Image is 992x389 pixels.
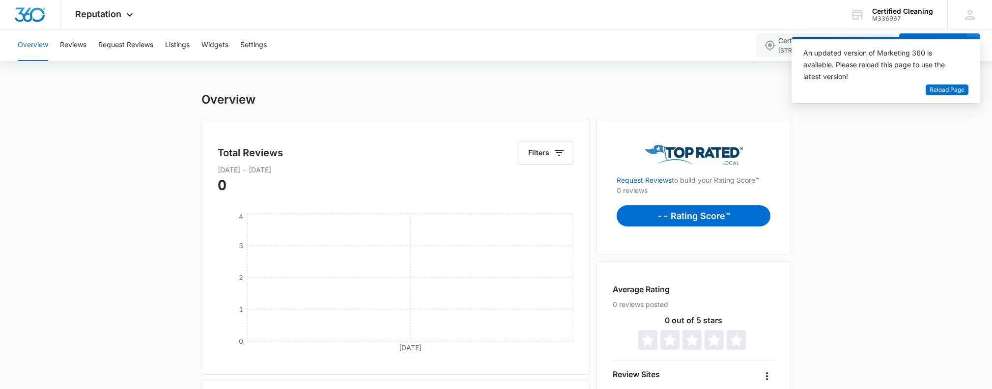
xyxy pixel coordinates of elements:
[872,15,933,22] div: account id
[778,35,877,56] span: Certified Cleaning Company
[617,176,672,184] a: Request Reviews
[657,209,671,222] p: --
[778,46,877,56] span: [STREET_ADDRESS] , Wilmington , MA
[98,29,153,61] button: Request Reviews
[613,283,670,295] h4: Average Rating
[238,241,243,250] tspan: 3
[613,316,774,324] p: 0 out of 5 stars
[617,185,770,195] p: 0 reviews
[240,29,267,61] button: Settings
[18,29,48,61] button: Overview
[613,368,660,380] h4: Review Sites
[803,47,957,83] div: An updated version of Marketing 360 is available. Please reload this page to use the latest version!
[899,33,967,57] button: Edit Location
[617,165,770,185] p: to build your Rating Score™
[218,177,227,194] span: 0
[218,145,283,160] h5: Total Reviews
[757,33,896,57] button: Certified Cleaning Company[STREET_ADDRESS],Wilmington,MA
[872,7,933,15] div: account name
[238,337,243,345] tspan: 0
[218,165,574,175] p: [DATE] - [DATE]
[671,209,730,222] p: Rating Score™
[759,368,775,384] button: Overflow Menu
[613,299,774,309] p: 0 reviews posted
[645,145,743,165] img: Top Rated Local Logo
[75,9,121,19] span: Reputation
[238,212,243,221] tspan: 4
[201,92,255,107] h1: Overview
[930,85,964,95] span: Reload Page
[60,29,86,61] button: Reviews
[926,84,968,96] button: Reload Page
[399,343,422,352] tspan: [DATE]
[165,29,190,61] button: Listings
[518,141,573,165] button: Filters
[238,273,243,281] tspan: 2
[238,305,243,313] tspan: 1
[201,29,228,61] button: Widgets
